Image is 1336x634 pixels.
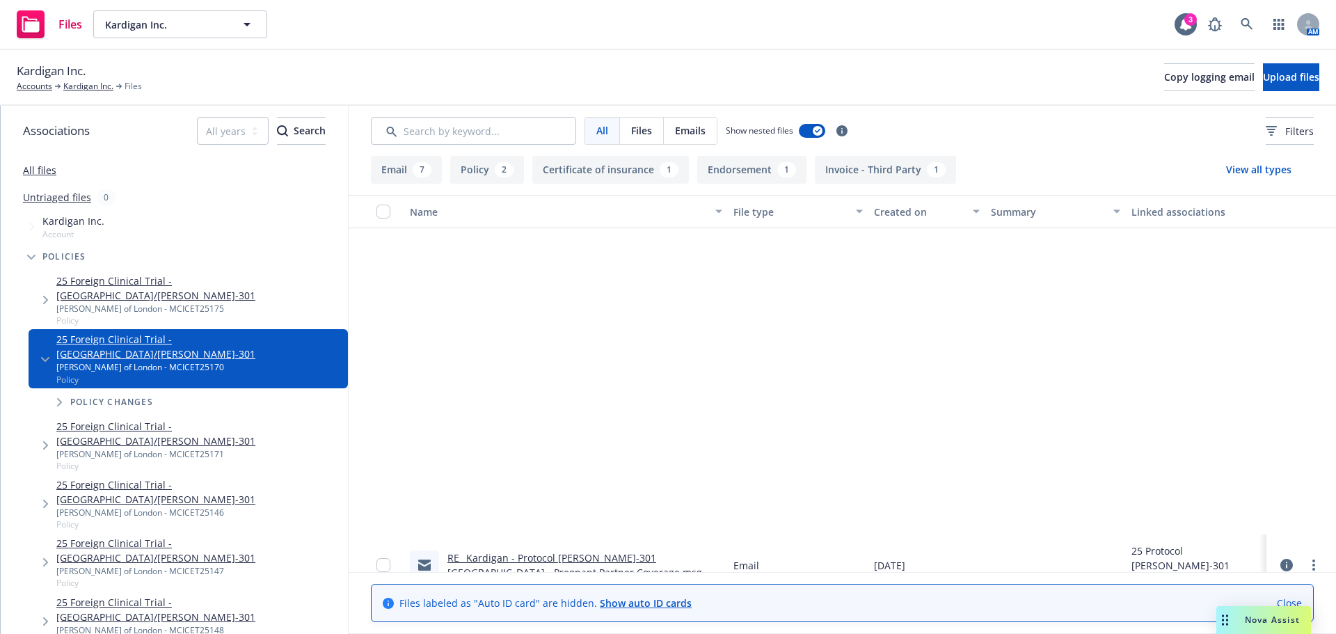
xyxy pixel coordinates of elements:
[277,118,326,144] div: Search
[985,195,1126,228] button: Summary
[376,205,390,219] input: Select all
[125,80,142,93] span: Files
[1216,606,1311,634] button: Nova Assist
[17,62,86,80] span: Kardigan Inc.
[726,125,793,136] span: Show nested files
[56,332,342,361] a: 25 Foreign Clinical Trial - [GEOGRAPHIC_DATA]/[PERSON_NAME]-301
[733,205,848,219] div: File type
[56,565,342,577] div: [PERSON_NAME] of London - MCICET25147
[11,5,88,44] a: Files
[56,274,342,303] a: 25 Foreign Clinical Trial - [GEOGRAPHIC_DATA]/[PERSON_NAME]-301
[1131,205,1261,219] div: Linked associations
[1233,10,1261,38] a: Search
[410,205,707,219] div: Name
[1245,614,1300,626] span: Nova Assist
[93,10,267,38] button: Kardigan Inc.
[1265,10,1293,38] a: Switch app
[1201,10,1229,38] a: Report a Bug
[42,214,104,228] span: Kardigan Inc.
[733,558,759,573] span: Email
[371,156,442,184] button: Email
[1184,13,1197,26] div: 3
[413,162,431,177] div: 7
[56,448,342,460] div: [PERSON_NAME] of London - MCICET25171
[277,117,326,145] button: SearchSearch
[927,162,946,177] div: 1
[42,228,104,240] span: Account
[56,477,342,507] a: 25 Foreign Clinical Trial - [GEOGRAPHIC_DATA]/[PERSON_NAME]-301
[1266,124,1314,138] span: Filters
[596,123,608,138] span: All
[371,117,576,145] input: Search by keyword...
[63,80,113,93] a: Kardigan Inc.
[1305,557,1322,573] a: more
[675,123,706,138] span: Emails
[404,195,728,228] button: Name
[777,162,796,177] div: 1
[1263,70,1319,84] span: Upload files
[495,162,514,177] div: 2
[17,80,52,93] a: Accounts
[991,205,1105,219] div: Summary
[1266,117,1314,145] button: Filters
[447,551,702,579] a: RE_ Kardigan - Protocol [PERSON_NAME]-301 [GEOGRAPHIC_DATA] - Pregnant Partner Coverage.msg
[56,595,342,624] a: 25 Foreign Clinical Trial - [GEOGRAPHIC_DATA]/[PERSON_NAME]-301
[56,507,342,518] div: [PERSON_NAME] of London - MCICET25146
[56,419,342,448] a: 25 Foreign Clinical Trial - [GEOGRAPHIC_DATA]/[PERSON_NAME]-301
[1216,606,1234,634] div: Drag to move
[70,398,153,406] span: Policy changes
[56,361,342,373] div: [PERSON_NAME] of London - MCICET25170
[532,156,689,184] button: Certificate of insurance
[23,190,91,205] a: Untriaged files
[631,123,652,138] span: Files
[1131,544,1261,587] div: 25 Protocol [PERSON_NAME]-301 Belgium - Pregnant Partner Coverage
[600,596,692,610] a: Show auto ID cards
[1263,63,1319,91] button: Upload files
[815,156,956,184] button: Invoice - Third Party
[1204,156,1314,184] button: View all types
[97,189,116,205] div: 0
[1164,63,1255,91] button: Copy logging email
[56,303,342,315] div: [PERSON_NAME] of London - MCICET25175
[660,162,678,177] div: 1
[58,19,82,30] span: Files
[728,195,868,228] button: File type
[399,596,692,610] span: Files labeled as "Auto ID card" are hidden.
[1164,70,1255,84] span: Copy logging email
[874,558,905,573] span: [DATE]
[105,17,225,32] span: Kardigan Inc.
[56,577,342,589] span: Policy
[874,205,964,219] div: Created on
[376,558,390,572] input: Toggle Row Selected
[23,164,56,177] a: All files
[56,518,342,530] span: Policy
[450,156,524,184] button: Policy
[56,315,342,326] span: Policy
[697,156,806,184] button: Endorsement
[23,122,90,140] span: Associations
[56,536,342,565] a: 25 Foreign Clinical Trial - [GEOGRAPHIC_DATA]/[PERSON_NAME]-301
[56,460,342,472] span: Policy
[1126,195,1266,228] button: Linked associations
[868,195,985,228] button: Created on
[1277,596,1302,610] a: Close
[1285,124,1314,138] span: Filters
[56,374,342,386] span: Policy
[277,125,288,136] svg: Search
[42,253,86,261] span: Policies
